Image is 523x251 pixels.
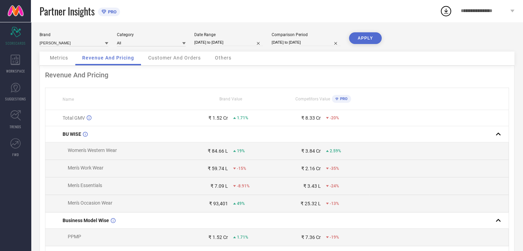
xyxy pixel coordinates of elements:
[301,148,321,154] div: ₹ 3.84 Cr
[68,234,81,239] span: PPMP
[237,116,248,120] span: 1.71%
[5,96,26,101] span: SUGGESTIONS
[301,115,321,121] div: ₹ 8.33 Cr
[194,39,263,46] input: Select date range
[63,131,81,137] span: BU WISE
[6,68,25,74] span: WORKSPACE
[237,166,246,171] span: -15%
[272,39,340,46] input: Select comparison period
[349,32,382,44] button: APPLY
[50,55,68,61] span: Metrics
[219,97,242,101] span: Brand Value
[40,4,95,18] span: Partner Insights
[63,97,74,102] span: Name
[330,235,339,240] span: -19%
[237,184,250,188] span: -8.91%
[301,201,321,206] div: ₹ 25.32 L
[330,166,339,171] span: -35%
[237,149,245,153] span: 19%
[68,183,102,188] span: Men's Essentials
[338,97,348,101] span: PRO
[330,149,341,153] span: 2.59%
[6,41,26,46] span: SCORECARDS
[117,32,186,37] div: Category
[40,32,108,37] div: Brand
[272,32,340,37] div: Comparison Period
[301,166,321,171] div: ₹ 2.16 Cr
[330,116,339,120] span: -20%
[208,115,228,121] div: ₹ 1.52 Cr
[208,148,228,154] div: ₹ 84.66 L
[303,183,321,189] div: ₹ 3.43 L
[208,166,228,171] div: ₹ 59.74 L
[12,152,19,157] span: FWD
[45,71,509,79] div: Revenue And Pricing
[295,97,330,101] span: Competitors Value
[106,9,117,14] span: PRO
[210,183,228,189] div: ₹ 7.09 L
[194,32,263,37] div: Date Range
[330,201,339,206] span: -13%
[208,234,228,240] div: ₹ 1.52 Cr
[215,55,231,61] span: Others
[237,235,248,240] span: 1.71%
[68,165,103,171] span: Men's Work Wear
[237,201,245,206] span: 49%
[63,218,109,223] span: Business Model Wise
[10,124,21,129] span: TRENDS
[209,201,228,206] div: ₹ 93,401
[82,55,134,61] span: Revenue And Pricing
[330,184,339,188] span: -24%
[440,5,452,17] div: Open download list
[68,148,117,153] span: Women's Western Wear
[63,115,85,121] span: Total GMV
[68,200,112,206] span: Men's Occasion Wear
[301,234,321,240] div: ₹ 7.36 Cr
[148,55,201,61] span: Customer And Orders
